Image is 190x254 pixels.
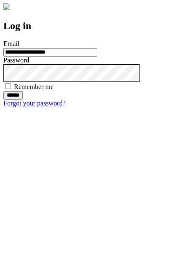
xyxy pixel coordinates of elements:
label: Password [3,57,29,64]
img: logo-4e3dc11c47720685a147b03b5a06dd966a58ff35d612b21f08c02c0306f2b779.png [3,3,10,10]
a: Forgot your password? [3,100,65,107]
label: Remember me [14,83,54,90]
h2: Log in [3,20,187,32]
label: Email [3,40,19,47]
